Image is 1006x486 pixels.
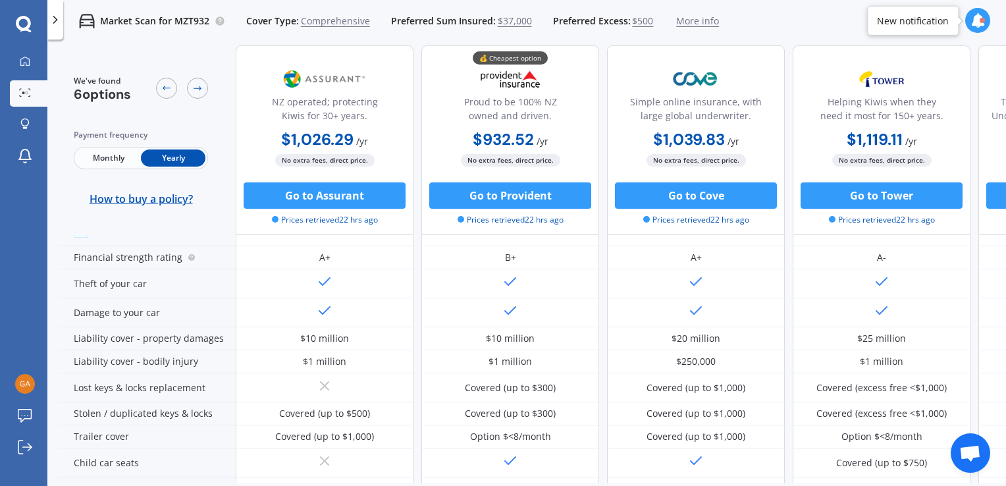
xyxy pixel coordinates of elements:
[465,407,556,420] div: Covered (up to $300)
[467,63,554,95] img: Provident.png
[860,355,903,368] div: $1 million
[244,182,406,209] button: Go to Assurant
[58,448,236,477] div: Child car seats
[58,298,236,327] div: Damage to your car
[829,214,935,226] span: Prices retrieved 22 hrs ago
[465,381,556,394] div: Covered (up to $300)
[489,355,532,368] div: $1 million
[647,381,745,394] div: Covered (up to $1,000)
[672,332,720,345] div: $20 million
[90,192,193,205] span: How to buy a policy?
[816,407,947,420] div: Covered (excess free <$1,000)
[838,63,925,95] img: Tower.webp
[841,430,922,443] div: Option $<8/month
[473,129,534,149] b: $932.52
[58,269,236,298] div: Theft of your car
[246,14,299,28] span: Cover Type:
[74,128,208,142] div: Payment frequency
[301,14,370,28] span: Comprehensive
[272,214,378,226] span: Prices retrieved 22 hrs ago
[58,327,236,350] div: Liability cover - property damages
[857,332,906,345] div: $25 million
[498,14,532,28] span: $37,000
[93,225,131,236] div: Benefits
[632,14,653,28] span: $500
[275,154,375,167] span: No extra fees, direct price.
[615,182,777,209] button: Go to Cove
[458,214,564,226] span: Prices retrieved 22 hrs ago
[391,14,496,28] span: Preferred Sum Insured:
[486,332,535,345] div: $10 million
[281,63,368,95] img: Assurant.png
[58,373,236,402] div: Lost keys & locks replacement
[473,51,548,65] div: 💰 Cheapest option
[847,129,903,149] b: $1,119.11
[643,214,749,226] span: Prices retrieved 22 hrs ago
[728,135,739,148] span: / yr
[58,425,236,448] div: Trailer cover
[279,407,370,420] div: Covered (up to $500)
[801,182,963,209] button: Go to Tower
[281,129,354,149] b: $1,026.29
[537,135,548,148] span: / yr
[647,430,745,443] div: Covered (up to $1,000)
[58,350,236,373] div: Liability cover - bodily injury
[652,63,739,95] img: Cove.webp
[832,154,932,167] span: No extra fees, direct price.
[356,135,368,148] span: / yr
[676,355,716,368] div: $250,000
[303,355,346,368] div: $1 million
[58,246,236,269] div: Financial strength rating
[505,251,516,264] div: B+
[79,13,95,29] img: car.f15378c7a67c060ca3f3.svg
[100,14,209,28] p: Market Scan for MZT932
[905,135,917,148] span: / yr
[816,381,947,394] div: Covered (excess free <$1,000)
[141,149,205,167] span: Yearly
[647,154,746,167] span: No extra fees, direct price.
[470,430,551,443] div: Option $<8/month
[247,95,402,128] div: NZ operated; protecting Kiwis for 30+ years.
[319,251,331,264] div: A+
[618,95,774,128] div: Simple online insurance, with large global underwriter.
[676,14,719,28] span: More info
[951,433,990,473] div: Open chat
[653,129,725,149] b: $1,039.83
[58,402,236,425] div: Stolen / duplicated keys & locks
[836,456,927,470] div: Covered (up to $750)
[461,154,560,167] span: No extra fees, direct price.
[877,251,886,264] div: A-
[553,14,631,28] span: Preferred Excess:
[275,430,374,443] div: Covered (up to $1,000)
[74,86,131,103] span: 6 options
[74,75,131,87] span: We've found
[647,407,745,420] div: Covered (up to $1,000)
[877,14,949,27] div: New notification
[804,95,959,128] div: Helping Kiwis when they need it most for 150+ years.
[76,149,141,167] span: Monthly
[691,251,702,264] div: A+
[300,332,349,345] div: $10 million
[429,182,591,209] button: Go to Provident
[15,374,35,394] img: dbfc34a68246c661320f9b2d89a04c0d
[433,95,588,128] div: Proud to be 100% NZ owned and driven.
